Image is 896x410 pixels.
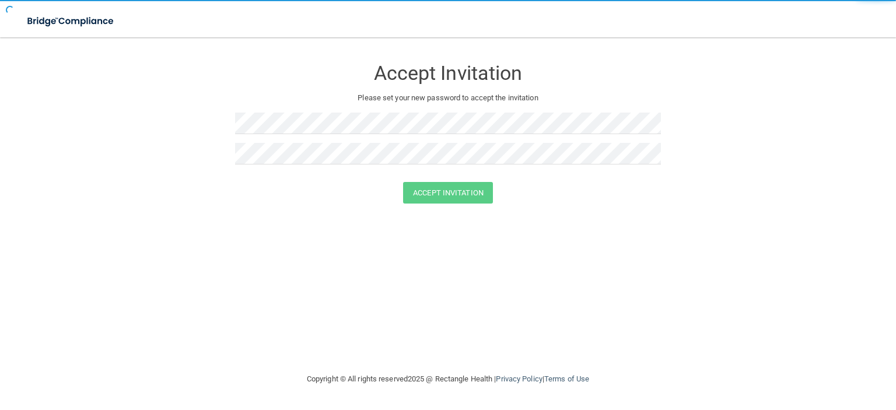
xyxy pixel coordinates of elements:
div: Copyright © All rights reserved 2025 @ Rectangle Health | | [235,360,661,398]
img: bridge_compliance_login_screen.278c3ca4.svg [17,9,125,33]
a: Terms of Use [544,374,589,383]
button: Accept Invitation [403,182,493,204]
h3: Accept Invitation [235,62,661,84]
p: Please set your new password to accept the invitation [244,91,652,105]
a: Privacy Policy [496,374,542,383]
